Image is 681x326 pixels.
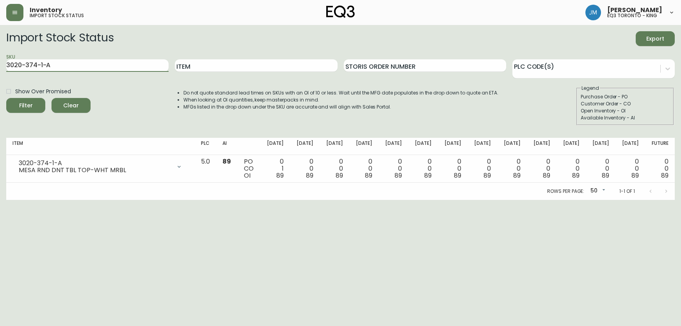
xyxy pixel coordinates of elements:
[296,158,313,179] div: 0 0
[356,158,373,179] div: 0 0
[395,171,402,180] span: 89
[385,158,402,179] div: 0 0
[414,158,432,179] div: 0 0
[615,138,645,155] th: [DATE]
[651,158,669,179] div: 0 0
[244,158,254,179] div: PO CO
[30,7,62,13] span: Inventory
[557,138,586,155] th: [DATE]
[642,34,669,44] span: Export
[581,107,670,114] div: Open Inventory - OI
[444,158,461,179] div: 0 0
[563,158,580,179] div: 0 0
[581,85,600,92] legend: Legend
[336,171,343,180] span: 89
[533,158,550,179] div: 0 0
[326,5,355,18] img: logo
[6,31,114,46] h2: Import Stock Status
[365,171,372,180] span: 89
[585,5,601,20] img: b88646003a19a9f750de19192e969c24
[543,171,550,180] span: 89
[468,138,497,155] th: [DATE]
[645,138,675,155] th: Future
[484,171,491,180] span: 89
[607,13,657,18] h5: eq3 toronto - king
[572,171,580,180] span: 89
[592,158,609,179] div: 0 0
[15,87,71,96] span: Show Over Promised
[631,171,639,180] span: 89
[547,188,584,195] p: Rows per page:
[244,171,251,180] span: OI
[661,171,669,180] span: 89
[586,138,615,155] th: [DATE]
[581,93,670,100] div: Purchase Order - PO
[19,101,33,110] div: Filter
[424,171,432,180] span: 89
[6,98,45,113] button: Filter
[527,138,557,155] th: [DATE]
[19,160,171,167] div: 3020-374-1-A
[260,138,290,155] th: [DATE]
[607,7,662,13] span: [PERSON_NAME]
[636,31,675,46] button: Export
[581,114,670,121] div: Available Inventory - AI
[326,158,343,179] div: 0 0
[19,167,171,174] div: MESA RND DNT TBL TOP-WHT MRBL
[503,158,521,179] div: 0 0
[602,171,609,180] span: 89
[183,103,499,110] li: MFGs listed in the drop down under the SKU are accurate and will align with Sales Portal.
[195,138,217,155] th: PLC
[454,171,461,180] span: 89
[306,171,313,180] span: 89
[513,171,521,180] span: 89
[216,138,238,155] th: AI
[438,138,468,155] th: [DATE]
[497,138,527,155] th: [DATE]
[622,158,639,179] div: 0 0
[320,138,349,155] th: [DATE]
[290,138,320,155] th: [DATE]
[12,158,188,175] div: 3020-374-1-AMESA RND DNT TBL TOP-WHT MRBL
[183,96,499,103] li: When looking at OI quantities, keep masterpacks in mind.
[276,171,284,180] span: 89
[52,98,91,113] button: Clear
[195,155,217,183] td: 5.0
[349,138,379,155] th: [DATE]
[267,158,284,179] div: 0 1
[581,100,670,107] div: Customer Order - CO
[58,101,84,110] span: Clear
[222,157,231,166] span: 89
[6,138,195,155] th: Item
[379,138,408,155] th: [DATE]
[474,158,491,179] div: 0 0
[619,188,635,195] p: 1-1 of 1
[587,185,607,198] div: 50
[30,13,84,18] h5: import stock status
[183,89,499,96] li: Do not quote standard lead times on SKUs with an OI of 10 or less. Wait until the MFG date popula...
[408,138,438,155] th: [DATE]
